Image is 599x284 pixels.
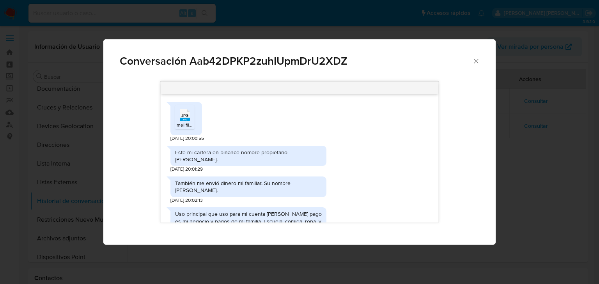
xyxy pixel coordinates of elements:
span: Conversación Aab42DPKP2zuhIUpmDrU2XDZ [120,56,472,67]
span: [DATE] 20:01:29 [170,166,203,173]
span: [DATE] 20:02:13 [170,197,203,204]
div: Comunicación [103,39,496,245]
button: Cerrar [472,57,479,64]
span: [DATE] 20:00:55 [170,135,204,142]
span: melifile5457019484474250775.jpg [177,122,249,128]
span: JPG [181,113,188,118]
div: También me envió dinero mi familiar. Su nombre [PERSON_NAME]. [175,180,322,194]
div: Uso principal que uso para mi cuenta [PERSON_NAME] pago es mi negocio y pagos de mi familia. Escu... [175,210,322,253]
div: Este mi cartera en binance nombre propietario [PERSON_NAME]. [175,149,322,163]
